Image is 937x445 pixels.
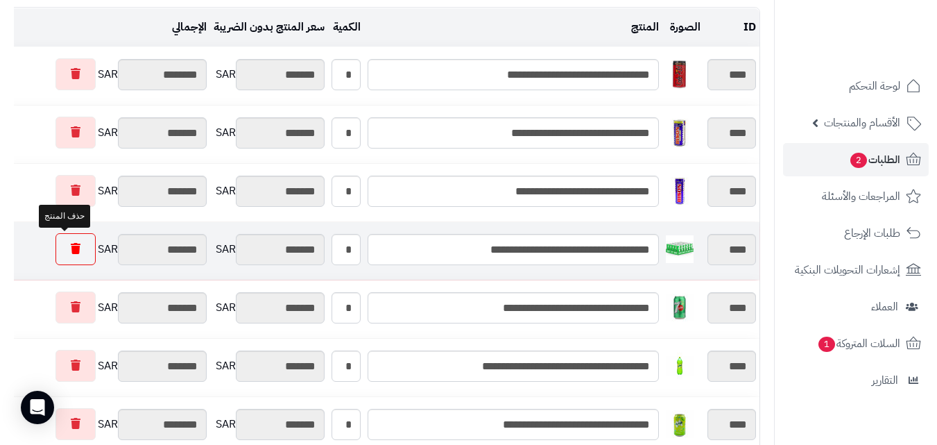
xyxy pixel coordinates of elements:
[850,152,868,169] span: 2
[783,143,929,176] a: الطلبات2
[7,58,207,90] div: SAR
[21,391,54,424] div: Open Intercom Messenger
[849,150,900,169] span: الطلبات
[844,224,900,243] span: طلبات الإرجاع
[7,175,207,207] div: SAR
[210,8,328,47] td: سعر المنتج بدون الضريبة
[849,76,900,96] span: لوحة التحكم
[214,59,325,90] div: SAR
[214,234,325,265] div: SAR
[666,177,694,205] img: 1747537938-4f9b7f2e-1e75-41f3-be14-60905414-40x40.jpg
[795,260,900,280] span: إشعارات التحويلات البنكية
[783,180,929,213] a: المراجعات والأسئلة
[7,408,207,440] div: SAR
[843,10,924,40] img: logo-2.png
[666,60,694,88] img: 1747536337-61lY7EtfpmL._AC_SL1500-40x40.jpg
[824,113,900,133] span: الأقسام والمنتجات
[783,69,929,103] a: لوحة التحكم
[783,253,929,287] a: إشعارات التحويلات البنكية
[822,187,900,206] span: المراجعات والأسئلة
[783,290,929,324] a: العملاء
[872,371,898,390] span: التقارير
[7,292,207,324] div: SAR
[214,117,325,149] div: SAR
[704,8,759,47] td: ID
[214,351,325,382] div: SAR
[214,409,325,440] div: SAR
[39,205,90,228] div: حذف المنتج
[818,336,836,353] span: 1
[214,176,325,207] div: SAR
[7,350,207,382] div: SAR
[7,117,207,149] div: SAR
[871,297,898,317] span: العملاء
[7,233,207,265] div: SAR
[666,235,694,263] img: 1747539523-715qJy%20WlIL._AC_SL1500-40x40.jpg
[328,8,364,47] td: الكمية
[666,410,694,438] img: 1747566452-bf88d184-d280-4ea7-9331-9e3669ef-40x40.jpg
[817,334,900,353] span: السلات المتروكة
[364,8,662,47] td: المنتج
[214,292,325,324] div: SAR
[3,8,210,47] td: الإجمالي
[666,352,694,380] img: 1747544486-c60db756-6ee7-44b0-a7d4-ec449800-40x40.jpg
[662,8,704,47] td: الصورة
[666,119,694,146] img: 1747537715-1819305c-a8d8-4bdb-ac29-5e435f18-40x40.jpg
[783,364,929,397] a: التقارير
[783,327,929,360] a: السلات المتروكة1
[666,294,694,321] img: 1747540602-UsMwFj3WdUIJzISPTZ6ZIXs6lgAaNT6J-40x40.jpg
[783,217,929,250] a: طلبات الإرجاع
